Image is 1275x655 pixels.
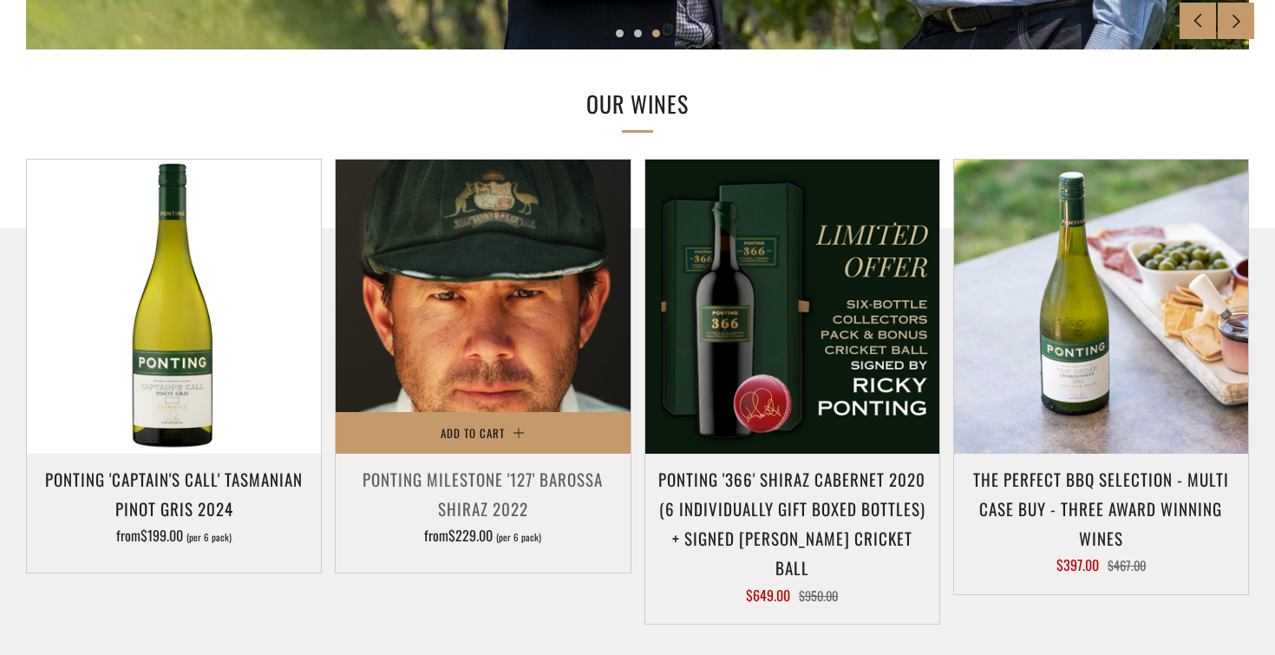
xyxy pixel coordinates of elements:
[645,464,939,602] a: Ponting '366' Shiraz Cabernet 2020 (6 individually gift boxed bottles) + SIGNED [PERSON_NAME] CRI...
[654,464,931,583] h3: Ponting '366' Shiraz Cabernet 2020 (6 individually gift boxed bottles) + SIGNED [PERSON_NAME] CRI...
[116,525,232,546] span: from
[616,29,624,37] button: 1
[424,525,541,546] span: from
[351,86,924,122] h2: OUR WINES
[1056,554,1099,575] span: $397.00
[441,424,505,442] span: Add to Cart
[336,464,630,551] a: Ponting Milestone '127' Barossa Shiraz 2022 from$229.00 (per 6 pack)
[799,586,838,605] span: $950.00
[634,29,642,37] button: 2
[141,525,183,546] span: $199.00
[1108,556,1146,574] span: $467.00
[652,29,660,37] button: 3
[746,585,790,606] span: $649.00
[954,464,1248,573] a: The perfect BBQ selection - MULTI CASE BUY - Three award winning wines $397.00 $467.00
[344,464,621,523] h3: Ponting Milestone '127' Barossa Shiraz 2022
[448,525,493,546] span: $229.00
[336,412,630,454] button: Add to Cart
[36,464,312,523] h3: Ponting 'Captain's Call' Tasmanian Pinot Gris 2024
[963,464,1239,553] h3: The perfect BBQ selection - MULTI CASE BUY - Three award winning wines
[27,464,321,551] a: Ponting 'Captain's Call' Tasmanian Pinot Gris 2024 from$199.00 (per 6 pack)
[496,533,541,542] span: (per 6 pack)
[186,533,232,542] span: (per 6 pack)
